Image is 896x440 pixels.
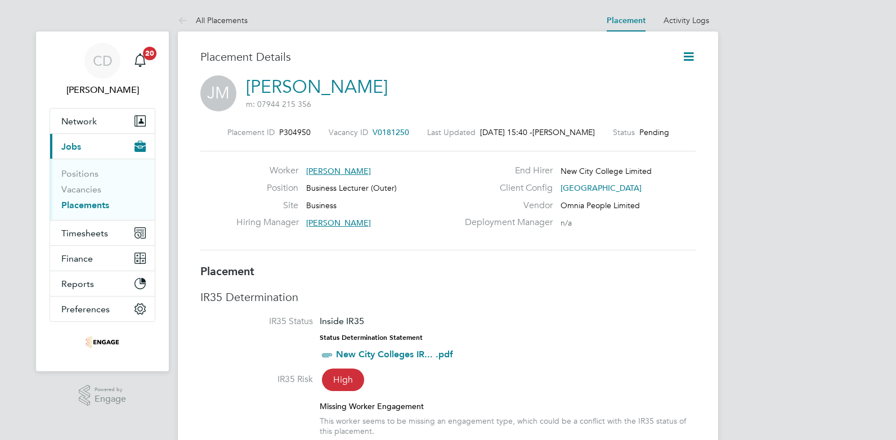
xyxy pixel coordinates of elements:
span: Preferences [61,304,110,315]
span: Powered by [95,385,126,394]
span: Business [306,200,337,210]
label: Worker [236,165,298,177]
span: [PERSON_NAME] [306,218,371,228]
b: Placement [200,264,254,278]
span: Business Lecturer (Outer) [306,183,397,193]
label: Position [236,182,298,194]
div: Missing Worker Engagement [320,401,696,411]
label: Last Updated [427,127,476,137]
span: [GEOGRAPHIC_DATA] [561,183,642,193]
a: Powered byEngage [79,385,127,406]
span: [PERSON_NAME] [532,127,595,137]
label: Deployment Manager [458,217,553,228]
span: V0181250 [373,127,409,137]
nav: Main navigation [36,32,169,371]
span: Engage [95,394,126,404]
label: IR35 Status [200,316,313,327]
a: Vacancies [61,184,101,195]
label: IR35 Risk [200,374,313,385]
label: Vendor [458,200,553,212]
button: Jobs [50,134,155,159]
a: Positions [61,168,98,179]
span: n/a [561,218,572,228]
button: Preferences [50,297,155,321]
span: CD [93,53,113,68]
button: Timesheets [50,221,155,245]
span: Reports [61,279,94,289]
span: Timesheets [61,228,108,239]
button: Finance [50,246,155,271]
span: Omnia People Limited [561,200,640,210]
span: JM [200,75,236,111]
a: Go to home page [50,333,155,351]
span: Pending [639,127,669,137]
img: omniapeople-logo-retina.png [86,333,119,351]
h3: IR35 Determination [200,290,696,304]
a: 20 [129,43,151,79]
span: Finance [61,253,93,264]
span: [DATE] 15:40 - [480,127,532,137]
div: Jobs [50,159,155,220]
a: Placement [607,16,646,25]
a: Activity Logs [664,15,709,25]
a: Placements [61,200,109,210]
a: CD[PERSON_NAME] [50,43,155,97]
label: Status [613,127,635,137]
label: Site [236,200,298,212]
span: High [322,369,364,391]
span: Network [61,116,97,127]
label: End Hirer [458,165,553,177]
a: All Placements [178,15,248,25]
button: Reports [50,271,155,296]
label: Client Config [458,182,553,194]
span: Inside IR35 [320,316,364,326]
button: Network [50,109,155,133]
label: Placement ID [227,127,275,137]
span: New City College Limited [561,166,652,176]
label: Hiring Manager [236,217,298,228]
strong: Status Determination Statement [320,334,423,342]
div: This worker seems to be missing an engagement type, which could be a conflict with the IR35 statu... [320,416,696,436]
span: 20 [143,47,156,60]
span: [PERSON_NAME] [306,166,371,176]
label: Vacancy ID [329,127,368,137]
a: New City Colleges IR... .pdf [336,349,453,360]
span: m: 07944 215 356 [246,99,311,109]
span: Claire Duggan [50,83,155,97]
h3: Placement Details [200,50,665,64]
span: P304950 [279,127,311,137]
a: [PERSON_NAME] [246,76,388,98]
span: Jobs [61,141,81,152]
